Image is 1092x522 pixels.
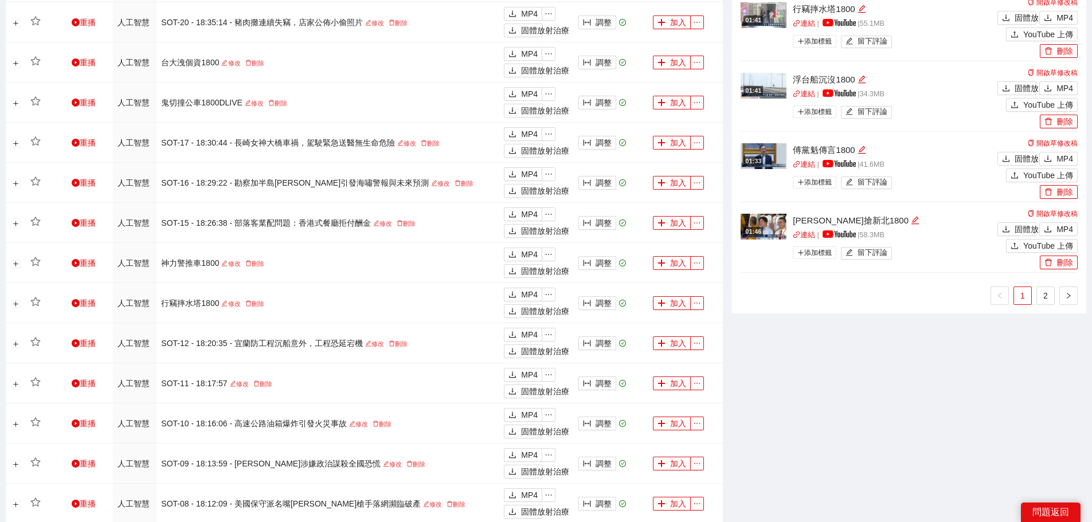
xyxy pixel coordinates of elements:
span: 上傳 [1011,30,1019,40]
font: 留下評論 [858,178,887,186]
button: 省略 [542,207,555,221]
font: MP4 [521,290,538,299]
font: 刪除 [252,260,264,267]
button: 列寬調整 [578,15,616,29]
font: YouTube 上傳 [1023,100,1073,109]
font: 連結 [800,231,815,239]
button: 省略 [542,167,555,181]
button: 刪除刪除 [1040,44,1078,58]
font: 修改 [228,260,241,267]
img: yt_logo_rgb_light.a676ea31.png [823,230,856,238]
span: 下載 [508,227,516,236]
img: 87e6ae2f-5c77-46b7-b783-7aebf3667117.jpg [741,214,786,240]
button: 下載固體放射治療 [504,104,543,117]
button: 省略 [690,176,704,190]
span: 下載 [1044,84,1052,93]
span: 編輯 [858,75,866,84]
font: 加入 [670,178,686,187]
button: 下載固體放射治療 [504,64,543,77]
span: 刪除 [245,60,252,66]
font: 1 [1020,291,1025,300]
font: 重播 [80,18,96,27]
font: 加入 [670,299,686,308]
span: 關聯 [793,231,800,238]
span: 加 [657,18,666,28]
span: 省略 [691,219,703,227]
span: 下載 [508,26,516,36]
span: 遊戲圈 [72,18,80,26]
font: MP4 [521,330,538,339]
button: 加加入 [653,176,691,190]
a: 關聯連結 [793,90,815,98]
font: 固體放射治療 [521,106,569,115]
font: 調整 [596,258,612,268]
font: 重播 [80,98,96,107]
span: 編輯 [846,108,853,116]
span: 下載 [508,66,516,76]
button: 下載固體放射治療 [504,144,543,158]
span: 列寬 [583,99,591,108]
button: 列寬調整 [578,176,616,190]
font: 01:41 [745,17,761,23]
span: 加 [657,299,666,308]
button: 省略 [690,15,704,29]
font: 刪除 [403,220,416,227]
span: 遊戲圈 [72,219,80,227]
span: 下載 [508,10,516,19]
span: 省略 [691,58,703,66]
font: 調整 [596,218,612,227]
font: MP4 [521,129,538,139]
font: 修改 [228,300,241,307]
span: 刪除 [1044,117,1052,127]
font: 固體放射治療 [521,307,569,316]
button: 上傳YouTube 上傳 [1006,168,1078,182]
span: 編輯 [858,5,866,13]
li: 下一頁 [1059,286,1078,305]
span: 下載 [508,107,516,116]
button: 下載固體放射治療 [997,222,1036,236]
font: YouTube 上傳 [1023,241,1073,250]
font: 連結 [800,19,815,28]
button: 列寬調整 [578,256,616,270]
a: 關聯連結 [793,231,815,239]
span: 上傳 [1011,242,1019,251]
font: 調整 [596,138,612,147]
span: 下載 [1044,155,1052,164]
button: 下載MP4 [504,87,542,101]
button: 省略 [542,328,555,342]
button: 編輯留下評論 [841,106,892,119]
span: 列寬 [583,139,591,148]
font: MP4 [1056,84,1073,93]
span: 編輯 [858,146,866,154]
font: 開啟草修改稿 [1036,69,1078,77]
img: yt_logo_rgb_light.a676ea31.png [823,160,856,167]
span: 下載 [508,331,516,340]
span: 編輯 [221,260,228,266]
span: 關聯 [793,90,800,97]
font: MP4 [521,210,538,219]
span: 加 [657,219,666,228]
span: 編輯 [221,60,228,66]
button: 省略 [542,288,555,301]
button: 上傳YouTube 上傳 [1006,239,1078,253]
button: 省略 [542,7,555,21]
font: YouTube 上傳 [1023,171,1073,180]
img: 24500316-b971-4a1c-92cd-ceb93129a91c.jpg [741,2,786,28]
button: 省略 [542,47,555,61]
span: 下載 [508,187,516,196]
button: 列寬調整 [578,216,616,230]
span: 編輯 [373,220,379,226]
font: 固體放射治療 [521,226,569,236]
font: 修改 [404,140,416,147]
div: 編輯 [858,2,866,16]
span: 刪除 [421,140,427,146]
font: 調整 [596,58,612,67]
font: MP4 [521,89,538,99]
button: 加加入 [653,96,691,109]
span: 省略 [542,291,555,299]
button: 上傳YouTube 上傳 [1006,28,1078,41]
span: 遊戲圈 [72,99,80,107]
button: 省略 [690,56,704,69]
span: 編輯 [397,140,404,146]
font: 修改 [371,19,384,26]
